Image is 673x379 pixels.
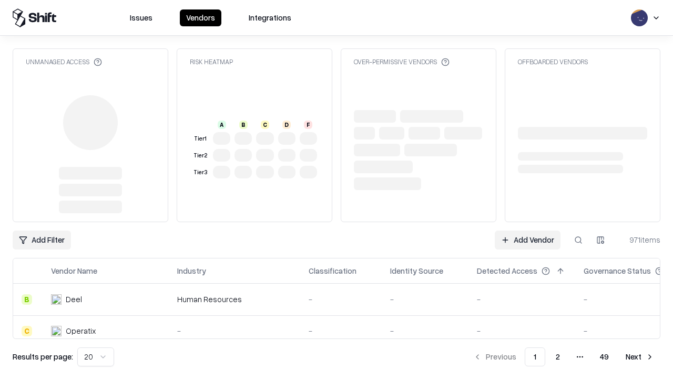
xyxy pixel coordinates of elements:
p: Results per page: [13,351,73,362]
button: Vendors [180,9,221,26]
div: Detected Access [477,265,537,276]
div: A [218,121,226,129]
button: Issues [124,9,159,26]
div: Unmanaged Access [26,57,102,66]
button: Integrations [242,9,298,26]
div: B [239,121,248,129]
div: Human Resources [177,294,292,305]
div: - [390,294,460,305]
div: C [261,121,269,129]
nav: pagination [467,347,660,366]
div: C [22,326,32,336]
div: Tier 2 [192,151,209,160]
button: 2 [547,347,568,366]
button: Add Filter [13,231,71,250]
div: - [309,325,373,336]
div: F [304,121,312,129]
div: Identity Source [390,265,443,276]
div: Risk Heatmap [190,57,233,66]
div: Vendor Name [51,265,97,276]
div: Offboarded Vendors [518,57,588,66]
div: - [309,294,373,305]
div: D [282,121,291,129]
div: - [477,325,567,336]
button: Next [619,347,660,366]
div: Deel [66,294,82,305]
div: B [22,294,32,305]
div: Governance Status [584,265,651,276]
div: Industry [177,265,206,276]
div: - [477,294,567,305]
button: 49 [592,347,617,366]
div: 971 items [618,234,660,245]
button: 1 [525,347,545,366]
div: Classification [309,265,356,276]
img: Operatix [51,326,62,336]
div: - [390,325,460,336]
a: Add Vendor [495,231,560,250]
img: Deel [51,294,62,305]
div: Tier 3 [192,168,209,177]
div: Tier 1 [192,134,209,143]
div: Operatix [66,325,96,336]
div: - [177,325,292,336]
div: Over-Permissive Vendors [354,57,450,66]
